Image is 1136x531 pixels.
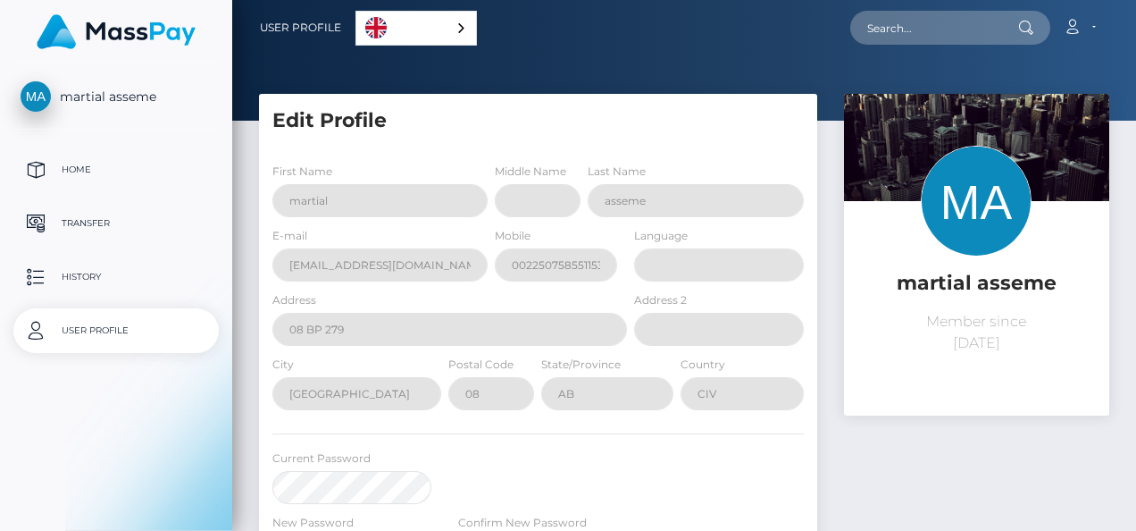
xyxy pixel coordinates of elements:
[857,311,1096,354] p: Member since [DATE]
[356,12,476,45] a: English
[272,357,294,373] label: City
[272,107,804,135] h5: Edit Profile
[355,11,477,46] aside: Language selected: English
[272,451,371,467] label: Current Password
[634,228,688,244] label: Language
[260,9,341,46] a: User Profile
[355,11,477,46] div: Language
[13,308,219,353] a: User Profile
[21,264,212,291] p: History
[272,164,332,180] label: First Name
[21,317,212,344] p: User Profile
[272,292,316,308] label: Address
[857,270,1096,298] h5: martial asseme
[21,210,212,237] p: Transfer
[13,88,219,105] span: martial asseme
[495,164,566,180] label: Middle Name
[850,11,1018,45] input: Search...
[272,228,307,244] label: E-mail
[272,515,354,531] label: New Password
[13,201,219,246] a: Transfer
[495,228,530,244] label: Mobile
[458,515,587,531] label: Confirm New Password
[844,94,1109,271] img: ...
[681,357,725,373] label: Country
[448,357,514,373] label: Postal Code
[21,156,212,183] p: Home
[13,147,219,192] a: Home
[588,164,646,180] label: Last Name
[541,357,621,373] label: State/Province
[37,14,196,49] img: MassPay
[13,255,219,299] a: History
[634,292,687,308] label: Address 2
